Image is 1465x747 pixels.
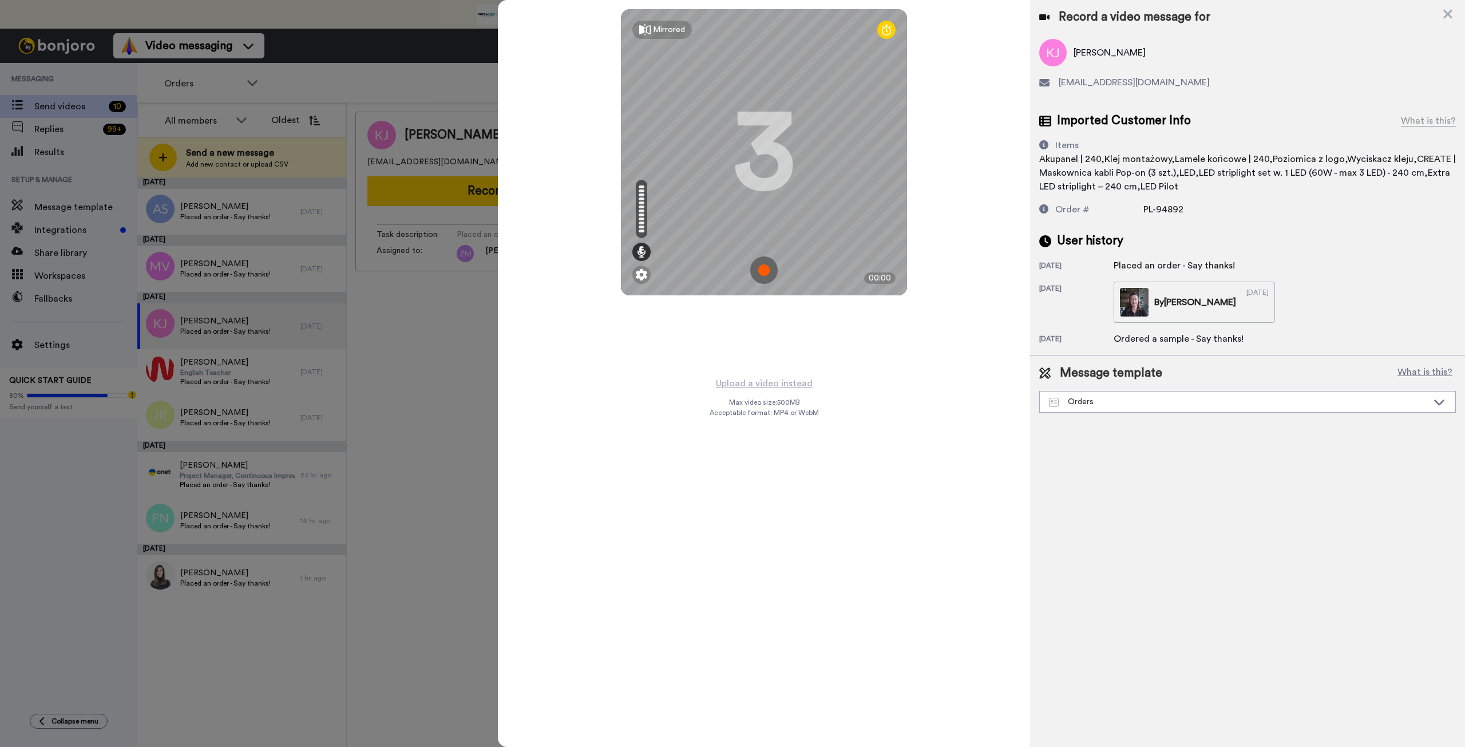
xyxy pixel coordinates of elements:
span: PL-94892 [1143,205,1183,214]
div: 00:00 [864,272,896,284]
a: By[PERSON_NAME][DATE] [1114,282,1275,323]
span: User history [1057,232,1123,250]
div: [DATE] [1039,261,1114,272]
img: ic_record_start.svg [750,256,778,284]
div: [DATE] [1246,288,1269,317]
span: Acceptable format: MP4 or WebM [710,408,819,417]
span: Message template [1060,365,1162,382]
div: Order # [1055,203,1090,216]
div: [DATE] [1039,334,1114,346]
div: By [PERSON_NAME] [1154,295,1236,309]
button: Upload a video instead [712,376,816,391]
div: Ordered a sample - Say thanks! [1114,332,1244,346]
img: ic_gear.svg [636,269,647,280]
div: Placed an order - Say thanks! [1114,259,1235,272]
span: Akupanel | 240,Klej montażowy,Lamele końcowe | 240,Poziomica z logo,Wyciskacz kleju,CREATE | Mask... [1039,155,1456,191]
div: What is this? [1401,114,1456,128]
button: What is this? [1394,365,1456,382]
img: Message-temps.svg [1049,398,1059,407]
div: 3 [732,109,795,195]
div: Items [1055,139,1079,152]
div: Orders [1049,396,1428,408]
img: fefb7bce-c6fb-4d8b-b03b-31d6c05eab8b-thumb.jpg [1120,288,1149,317]
div: [DATE] [1039,284,1114,323]
span: Max video size: 500 MB [728,398,799,407]
span: Imported Customer Info [1057,112,1191,129]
